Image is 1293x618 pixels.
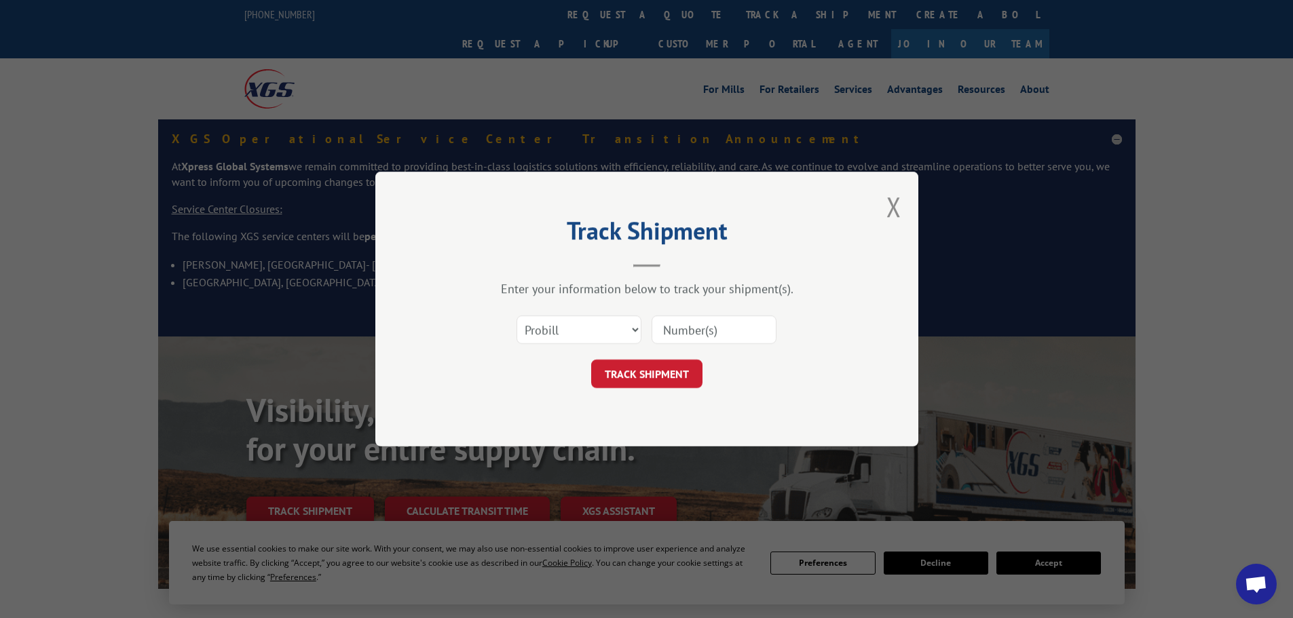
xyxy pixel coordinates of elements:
button: TRACK SHIPMENT [591,360,702,388]
a: Open chat [1236,564,1277,604]
div: Enter your information below to track your shipment(s). [443,281,850,296]
input: Number(s) [652,315,776,344]
h2: Track Shipment [443,221,850,247]
button: Close modal [886,189,901,225]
